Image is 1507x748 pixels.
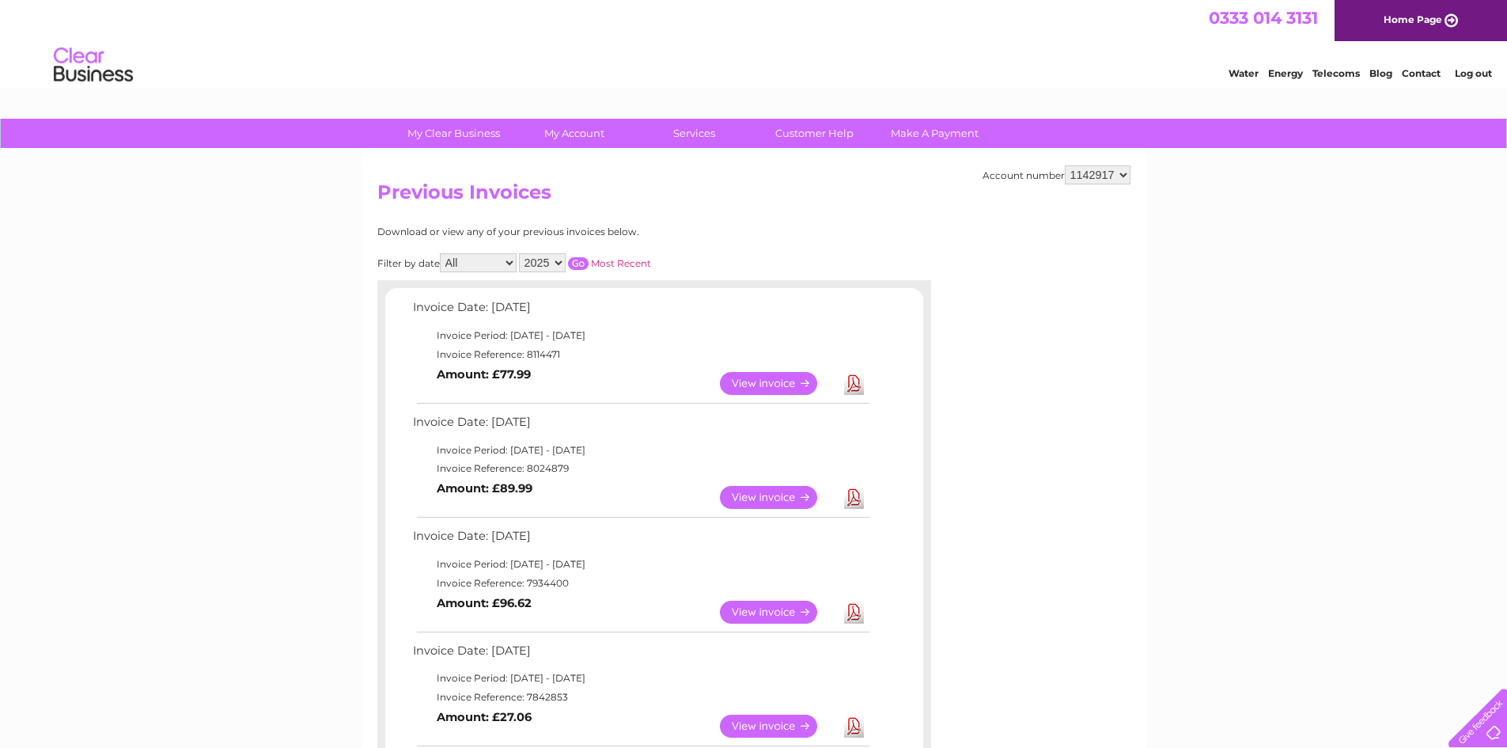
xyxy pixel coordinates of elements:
[377,226,793,237] div: Download or view any of your previous invoices below.
[1268,67,1303,79] a: Energy
[409,326,872,345] td: Invoice Period: [DATE] - [DATE]
[409,555,872,574] td: Invoice Period: [DATE] - [DATE]
[409,526,872,555] td: Invoice Date: [DATE]
[1209,8,1318,28] a: 0333 014 3131
[409,412,872,441] td: Invoice Date: [DATE]
[437,710,532,724] b: Amount: £27.06
[409,459,872,478] td: Invoice Reference: 8024879
[983,165,1130,184] div: Account number
[409,297,872,326] td: Invoice Date: [DATE]
[437,367,531,382] b: Amount: £77.99
[749,119,880,148] a: Customer Help
[844,601,864,624] a: Download
[409,345,872,364] td: Invoice Reference: 8114471
[720,715,836,738] a: View
[377,253,793,272] div: Filter by date
[409,441,872,460] td: Invoice Period: [DATE] - [DATE]
[53,41,134,89] img: logo.png
[1369,67,1392,79] a: Blog
[388,119,519,148] a: My Clear Business
[409,640,872,670] td: Invoice Date: [DATE]
[629,119,759,148] a: Services
[437,596,532,610] b: Amount: £96.62
[844,715,864,738] a: Download
[720,372,836,395] a: View
[844,486,864,509] a: Download
[409,688,872,707] td: Invoice Reference: 7842853
[1455,67,1492,79] a: Log out
[720,486,836,509] a: View
[437,481,532,496] b: Amount: £89.99
[381,9,1128,77] div: Clear Business is a trading name of Verastar Limited (registered in [GEOGRAPHIC_DATA] No. 3667643...
[720,601,836,624] a: View
[509,119,639,148] a: My Account
[409,669,872,688] td: Invoice Period: [DATE] - [DATE]
[409,574,872,593] td: Invoice Reference: 7934400
[869,119,1000,148] a: Make A Payment
[1312,67,1360,79] a: Telecoms
[1229,67,1259,79] a: Water
[591,257,651,269] a: Most Recent
[844,372,864,395] a: Download
[377,181,1130,211] h2: Previous Invoices
[1402,67,1441,79] a: Contact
